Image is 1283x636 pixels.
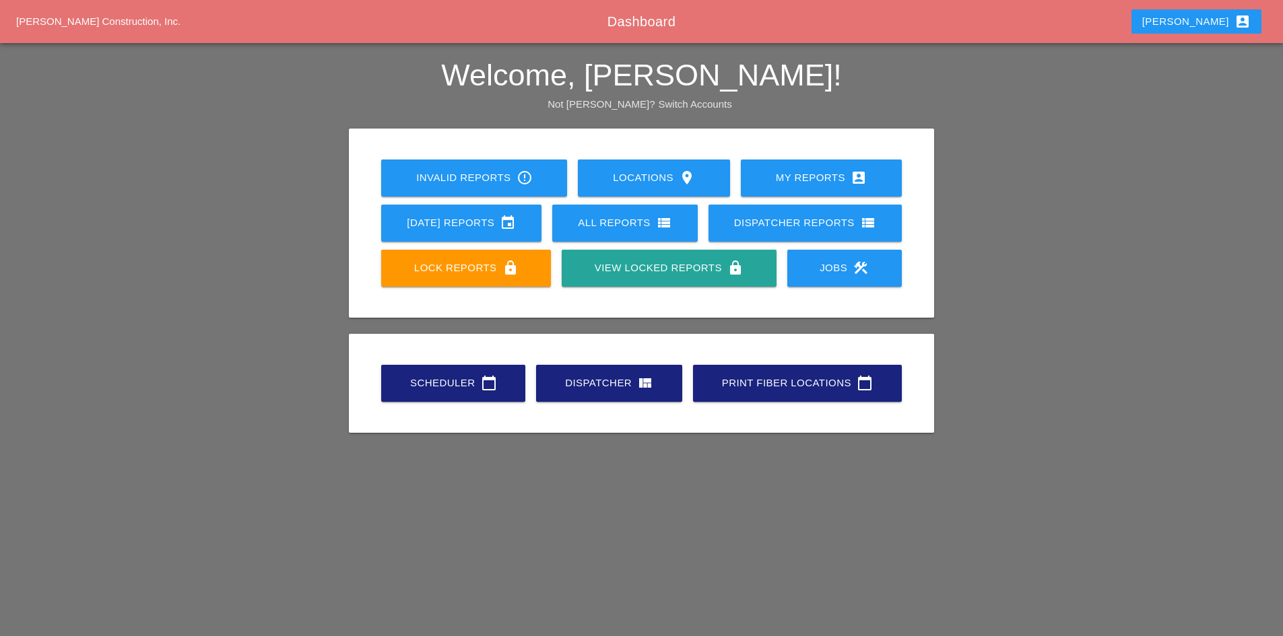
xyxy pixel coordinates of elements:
[853,260,869,276] i: construction
[1235,13,1251,30] i: account_box
[517,170,533,186] i: error_outline
[727,260,744,276] i: lock
[16,15,180,27] a: [PERSON_NAME] Construction, Inc.
[562,250,776,287] a: View Locked Reports
[536,365,682,402] a: Dispatcher
[762,170,880,186] div: My Reports
[730,215,880,231] div: Dispatcher Reports
[599,170,708,186] div: Locations
[558,375,661,391] div: Dispatcher
[403,170,546,186] div: Invalid Reports
[693,365,902,402] a: Print Fiber Locations
[607,14,676,29] span: Dashboard
[637,375,653,391] i: view_quilt
[500,215,516,231] i: event
[403,215,520,231] div: [DATE] Reports
[381,205,541,242] a: [DATE] Reports
[381,250,551,287] a: Lock Reports
[809,260,880,276] div: Jobs
[659,98,732,110] a: Switch Accounts
[578,160,729,197] a: Locations
[583,260,754,276] div: View Locked Reports
[381,365,525,402] a: Scheduler
[787,250,902,287] a: Jobs
[857,375,873,391] i: calendar_today
[552,205,698,242] a: All Reports
[481,375,497,391] i: calendar_today
[709,205,902,242] a: Dispatcher Reports
[548,98,655,110] span: Not [PERSON_NAME]?
[403,375,504,391] div: Scheduler
[741,160,902,197] a: My Reports
[1142,13,1251,30] div: [PERSON_NAME]
[574,215,676,231] div: All Reports
[860,215,876,231] i: view_list
[381,160,567,197] a: Invalid Reports
[851,170,867,186] i: account_box
[1131,9,1261,34] button: [PERSON_NAME]
[403,260,529,276] div: Lock Reports
[656,215,672,231] i: view_list
[679,170,695,186] i: location_on
[715,375,880,391] div: Print Fiber Locations
[502,260,519,276] i: lock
